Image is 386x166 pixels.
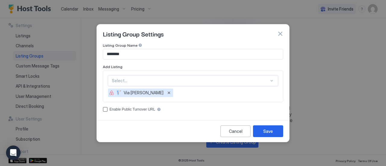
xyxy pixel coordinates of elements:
span: Via [PERSON_NAME] [124,90,163,96]
div: Enable Public Turnover URL [109,107,155,111]
span: Add Listing [103,64,122,69]
button: Save [253,125,283,137]
input: Input Field [103,49,283,59]
span: Listing Group Settings [103,29,164,38]
div: Save [263,128,273,134]
div: Cancel [229,128,242,134]
span: Listing Group Name [103,43,138,48]
button: Remove [166,90,172,96]
button: Cancel [220,125,251,137]
div: accessCode [103,107,283,112]
div: Open Intercom Messenger [6,146,21,160]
